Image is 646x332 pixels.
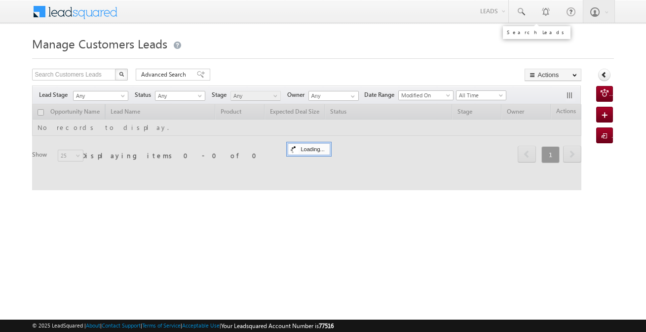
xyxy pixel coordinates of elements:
[74,91,125,100] span: Any
[86,322,100,329] a: About
[319,322,334,330] span: 77516
[155,91,205,101] a: Any
[231,91,278,100] span: Any
[364,90,398,99] span: Date Range
[73,91,128,101] a: Any
[119,72,124,77] img: Search
[287,90,308,99] span: Owner
[399,91,450,100] span: Modified On
[456,91,503,100] span: All Time
[212,90,230,99] span: Stage
[230,91,281,101] a: Any
[525,69,581,81] button: Actions
[155,91,202,100] span: Any
[102,322,141,329] a: Contact Support
[398,90,454,100] a: Modified On
[221,322,334,330] span: Your Leadsquared Account Number is
[39,90,72,99] span: Lead Stage
[507,29,567,35] div: Search Leads
[288,143,330,155] div: Loading...
[32,36,167,51] span: Manage Customers Leads
[142,322,181,329] a: Terms of Service
[182,322,220,329] a: Acceptable Use
[135,90,155,99] span: Status
[456,90,506,100] a: All Time
[345,91,358,101] a: Show All Items
[141,70,189,79] span: Advanced Search
[308,91,359,101] input: Type to Search
[32,321,334,331] span: © 2025 LeadSquared | | | | |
